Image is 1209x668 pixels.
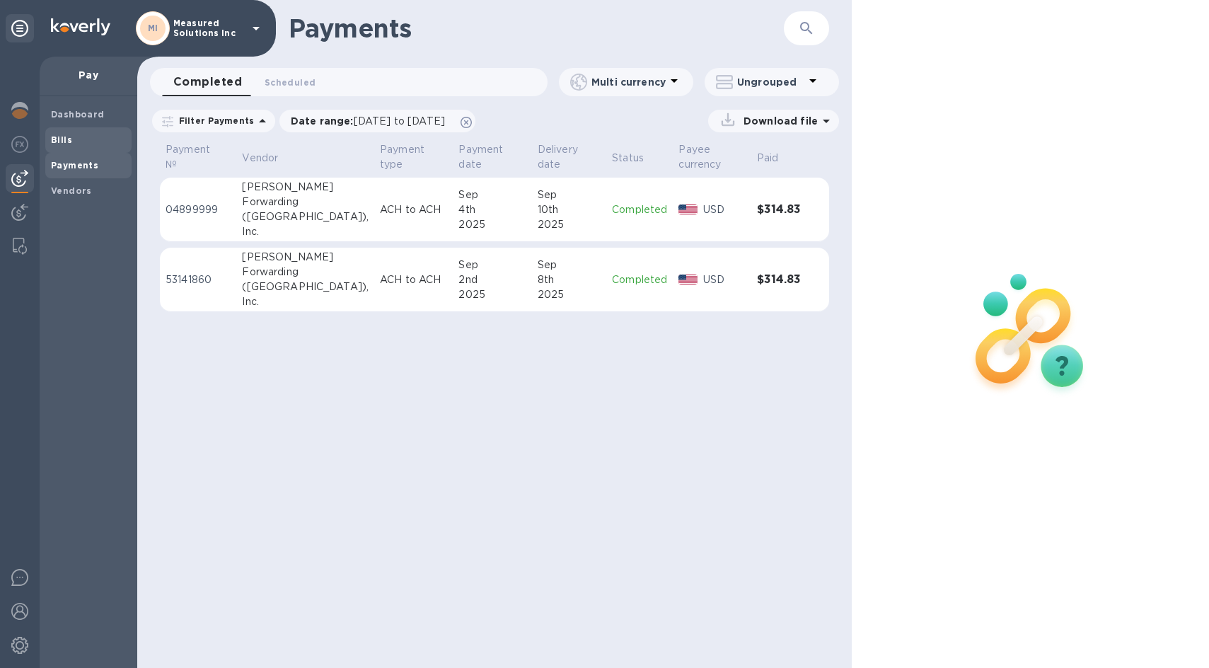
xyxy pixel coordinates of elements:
[148,23,158,33] b: MI
[612,272,667,287] p: Completed
[354,115,445,127] span: [DATE] to [DATE]
[380,142,429,172] p: Payment type
[458,188,526,202] div: Sep
[380,142,447,172] span: Payment type
[538,188,601,202] div: Sep
[757,203,801,217] h3: $314.83
[173,18,244,38] p: Measured Solutions Inc
[458,217,526,232] div: 2025
[538,142,582,172] p: Delivery date
[51,134,72,145] b: Bills
[538,272,601,287] div: 8th
[538,217,601,232] div: 2025
[458,142,526,172] span: Payment date
[458,202,526,217] div: 4th
[242,180,369,195] div: [PERSON_NAME]
[242,265,369,280] div: Forwarding
[703,272,746,287] p: USD
[173,115,254,127] p: Filter Payments
[6,14,34,42] div: Unpin categories
[380,272,447,287] p: ACH to ACH
[678,142,746,172] span: Payee currency
[51,160,98,171] b: Payments
[173,72,242,92] span: Completed
[51,185,92,196] b: Vendors
[738,114,818,128] p: Download file
[242,224,369,239] div: Inc.
[242,294,369,309] div: Inc.
[166,142,231,172] span: Payment №
[291,114,452,128] p: Date range :
[242,151,278,166] p: Vendor
[737,75,804,89] p: Ungrouped
[612,151,644,166] p: Status
[458,272,526,287] div: 2nd
[703,202,746,217] p: USD
[612,202,667,217] p: Completed
[265,75,316,90] span: Scheduled
[591,75,666,89] p: Multi currency
[458,258,526,272] div: Sep
[51,109,105,120] b: Dashboard
[289,13,784,43] h1: Payments
[678,275,698,284] img: USD
[380,202,447,217] p: ACH to ACH
[678,205,698,214] img: USD
[458,142,507,172] p: Payment date
[757,273,801,287] h3: $314.83
[538,258,601,272] div: Sep
[612,151,662,166] span: Status
[538,202,601,217] div: 10th
[11,136,28,153] img: Foreign exchange
[678,142,727,172] p: Payee currency
[458,287,526,302] div: 2025
[51,68,126,82] p: Pay
[242,250,369,265] div: [PERSON_NAME]
[166,142,212,172] p: Payment №
[279,110,475,132] div: Date range:[DATE] to [DATE]
[538,287,601,302] div: 2025
[51,18,110,35] img: Logo
[757,151,797,166] span: Paid
[757,151,779,166] p: Paid
[166,272,231,287] p: 53141860
[538,142,601,172] span: Delivery date
[242,280,369,294] div: ([GEOGRAPHIC_DATA]),
[166,202,231,217] p: 04899999
[242,151,296,166] span: Vendor
[242,209,369,224] div: ([GEOGRAPHIC_DATA]),
[242,195,369,209] div: Forwarding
